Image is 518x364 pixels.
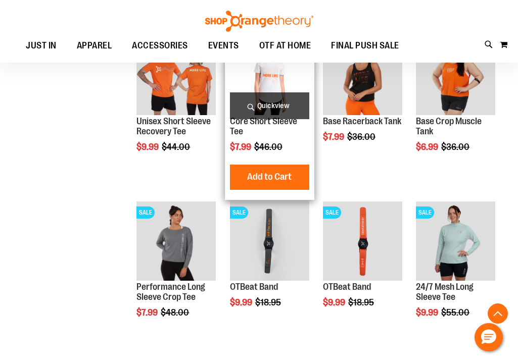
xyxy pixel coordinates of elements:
a: 24/7 Mesh Long Sleeve Tee [416,282,474,302]
span: OTF AT HOME [259,34,311,57]
a: Product image for Performance Long Sleeve Crop TeeSALE [136,201,216,282]
span: $7.99 [136,307,159,318]
span: $9.99 [323,297,347,307]
span: APPAREL [77,34,112,57]
span: $36.00 [441,142,471,152]
span: SALE [323,206,341,219]
span: $18.95 [348,297,375,307]
a: OTBeat BandSALE [230,201,309,282]
div: product [225,31,314,199]
div: product [131,196,221,343]
img: Product image for Core Short Sleeve Tee [230,36,309,115]
a: OTF AT HOME [249,34,321,58]
span: ACCESSORIES [132,34,188,57]
img: Product image for Base Racerback Tank [323,36,402,115]
a: Performance Long Sleeve Crop Tee [136,282,205,302]
a: Base Racerback Tank [323,116,401,126]
img: 24/7 Mesh Long Sleeve Tee [416,201,495,281]
span: EVENTS [208,34,239,57]
div: product [225,196,314,333]
button: Hello, have a question? Let’s chat. [475,323,503,351]
span: $9.99 [136,142,160,152]
span: SALE [230,206,248,219]
a: Product image for Base Racerback TankSALE [323,36,402,117]
img: Shop Orangetheory [204,11,315,32]
a: Core Short Sleeve Tee [230,116,297,136]
a: OTBeat Band [230,282,278,292]
span: $18.95 [255,297,282,307]
button: Back To Top [488,303,508,324]
img: Product image for Unisex Short Sleeve Recovery Tee [136,36,216,115]
div: product [318,196,407,333]
a: OTBeat BandSALE [323,201,402,282]
span: $9.99 [230,297,254,307]
span: $6.99 [416,142,440,152]
a: Product image for Base Crop Muscle TankSALE [416,36,495,117]
span: $9.99 [416,307,440,318]
a: FINAL PUSH SALE [321,34,409,57]
a: APPAREL [67,34,122,58]
a: OTBeat Band [323,282,371,292]
span: $46.00 [254,142,284,152]
a: JUST IN [16,34,67,58]
img: Product image for Performance Long Sleeve Crop Tee [136,201,216,281]
div: product [131,31,221,177]
span: $44.00 [162,142,192,152]
a: Product image for Core Short Sleeve TeeSALE [230,36,309,117]
button: Add to Cart [214,165,325,190]
a: Product image for Unisex Short Sleeve Recovery TeeSALE [136,36,216,117]
span: $7.99 [323,132,346,142]
img: OTBeat Band [323,201,402,281]
div: product [318,31,407,168]
span: SALE [136,206,155,219]
div: product [411,196,500,343]
a: Unisex Short Sleeve Recovery Tee [136,116,211,136]
img: Product image for Base Crop Muscle Tank [416,36,495,115]
a: Base Crop Muscle Tank [416,116,482,136]
a: ACCESSORIES [122,34,198,58]
a: 24/7 Mesh Long Sleeve TeeSALE [416,201,495,282]
span: $48.00 [161,307,191,318]
span: JUST IN [26,34,57,57]
div: product [411,31,500,177]
span: $55.00 [441,307,471,318]
a: EVENTS [198,34,249,58]
span: Add to Cart [247,171,292,182]
span: $36.00 [347,132,377,142]
span: $7.99 [230,142,253,152]
a: Quickview [230,92,309,119]
img: OTBeat Band [230,201,309,281]
span: FINAL PUSH SALE [331,34,399,57]
span: SALE [416,206,434,219]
